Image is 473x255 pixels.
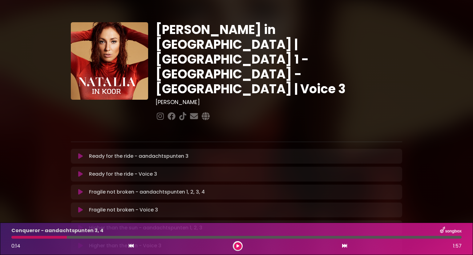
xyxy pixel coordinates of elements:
p: Fragile not broken - aandachtspunten 1, 2, 3, 4 [89,188,205,196]
img: YTVS25JmS9CLUqXqkEhs [71,22,148,100]
h1: [PERSON_NAME] in [GEOGRAPHIC_DATA] | [GEOGRAPHIC_DATA] 1 - [GEOGRAPHIC_DATA] - [GEOGRAPHIC_DATA] ... [156,22,402,96]
p: Ready for the ride - aandachtspunten 3 [89,153,188,160]
span: 0:14 [11,242,20,249]
span: 1:57 [453,242,462,250]
img: songbox-logo-white.png [440,227,462,235]
p: Fragile not broken - Voice 3 [89,206,158,214]
p: Conqueror - aandachtspunten 3, 4 [11,227,103,234]
p: Ready for the ride - Voice 3 [89,170,157,178]
h3: [PERSON_NAME] [156,99,402,106]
